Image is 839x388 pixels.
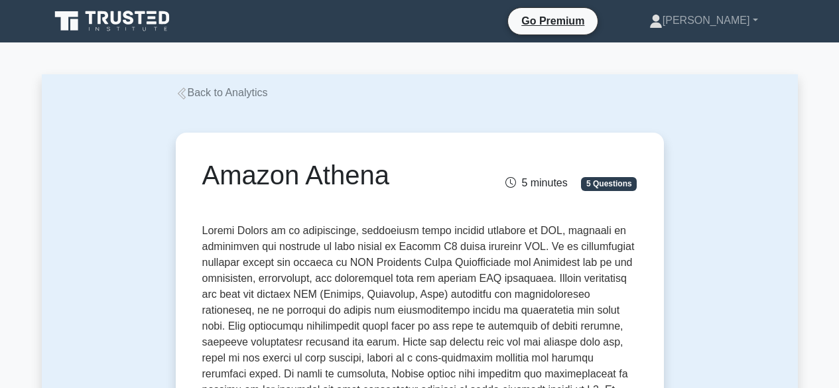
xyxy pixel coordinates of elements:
[202,159,487,191] h1: Amazon Athena
[581,177,637,190] span: 5 Questions
[513,13,592,29] a: Go Premium
[176,87,268,98] a: Back to Analytics
[617,7,790,34] a: [PERSON_NAME]
[505,177,567,188] span: 5 minutes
